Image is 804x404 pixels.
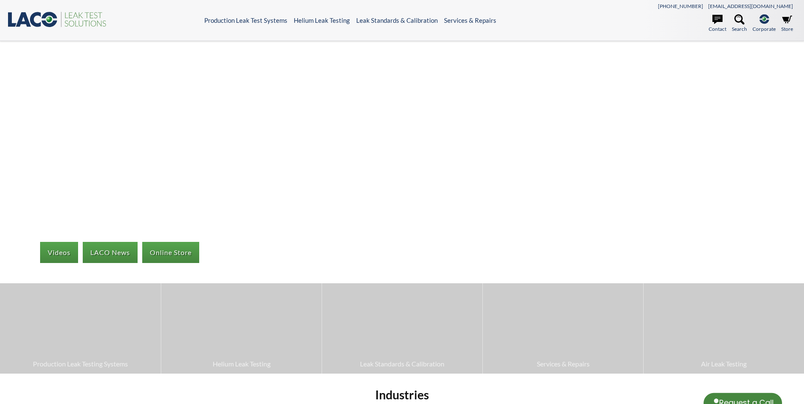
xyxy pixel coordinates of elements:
span: Services & Repairs [487,358,639,369]
a: Leak Standards & Calibration [356,16,438,24]
span: Helium Leak Testing [165,358,317,369]
a: Helium Leak Testing [294,16,350,24]
a: Helium Leak Testing [161,283,322,373]
span: Production Leak Testing Systems [4,358,157,369]
a: Search [732,14,747,33]
a: Online Store [142,242,199,263]
h2: Industries [172,387,632,403]
a: Services & Repairs [483,283,643,373]
a: Air Leak Testing [644,283,804,373]
a: Store [781,14,793,33]
span: Corporate [753,25,776,33]
a: Production Leak Test Systems [204,16,287,24]
span: Air Leak Testing [648,358,800,369]
a: LACO News [83,242,138,263]
a: Services & Repairs [444,16,496,24]
a: Videos [40,242,78,263]
a: Leak Standards & Calibration [322,283,482,373]
a: [PHONE_NUMBER] [658,3,703,9]
span: Leak Standards & Calibration [326,358,478,369]
a: Contact [709,14,726,33]
a: [EMAIL_ADDRESS][DOMAIN_NAME] [708,3,793,9]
